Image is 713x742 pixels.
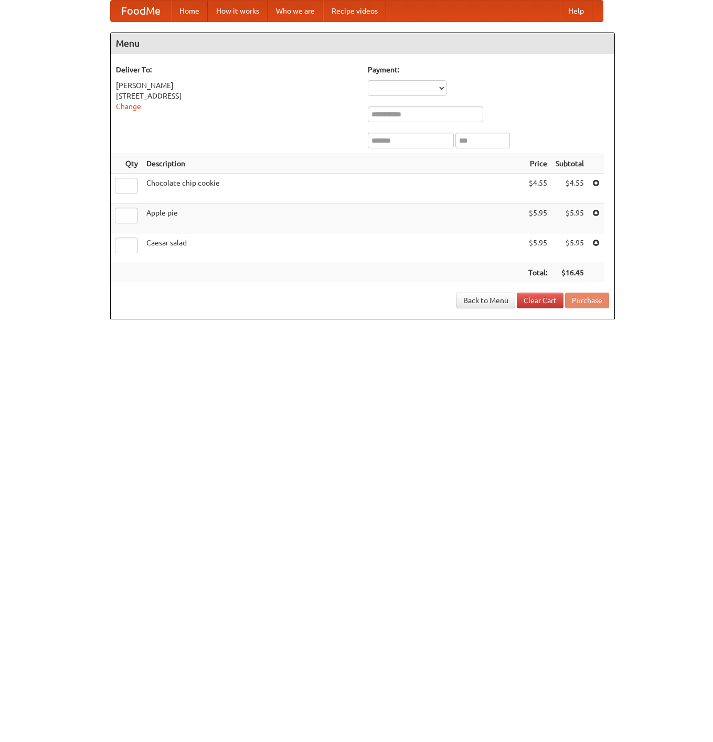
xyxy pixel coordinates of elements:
[551,174,588,203] td: $4.55
[111,1,171,21] a: FoodMe
[524,174,551,203] td: $4.55
[142,203,524,233] td: Apple pie
[524,203,551,233] td: $5.95
[517,293,563,308] a: Clear Cart
[524,233,551,263] td: $5.95
[524,263,551,283] th: Total:
[208,1,268,21] a: How it works
[111,33,614,54] h4: Menu
[171,1,208,21] a: Home
[268,1,323,21] a: Who we are
[142,233,524,263] td: Caesar salad
[323,1,386,21] a: Recipe videos
[551,154,588,174] th: Subtotal
[560,1,592,21] a: Help
[524,154,551,174] th: Price
[368,64,609,75] h5: Payment:
[116,91,357,101] div: [STREET_ADDRESS]
[116,102,141,111] a: Change
[565,293,609,308] button: Purchase
[142,174,524,203] td: Chocolate chip cookie
[551,233,588,263] td: $5.95
[111,154,142,174] th: Qty
[116,80,357,91] div: [PERSON_NAME]
[551,203,588,233] td: $5.95
[551,263,588,283] th: $16.45
[142,154,524,174] th: Description
[456,293,515,308] a: Back to Menu
[116,64,357,75] h5: Deliver To:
